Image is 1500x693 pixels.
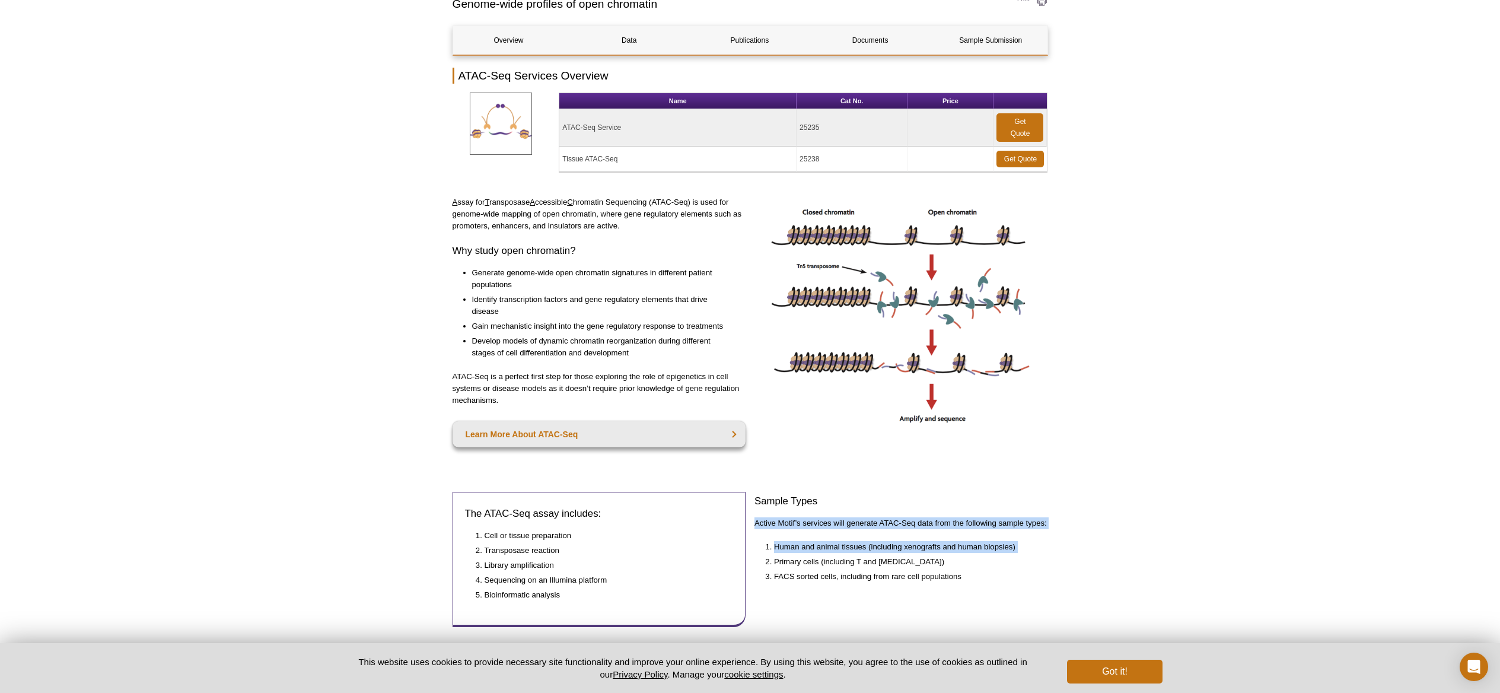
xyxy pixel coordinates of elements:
[559,93,797,109] th: Name
[453,244,746,258] h3: Why study open chromatin?
[472,294,734,317] li: Identify transcription factors and gene regulatory elements that drive disease
[453,421,746,447] a: Learn More About ATAC-Seq
[472,320,734,332] li: Gain mechanistic insight into the gene regulatory response to treatments
[530,198,535,206] u: A
[485,545,722,557] li: Transposase reaction
[797,93,907,109] th: Cat No.
[472,335,734,359] li: Develop models of dynamic chromatin reorganization during different stages of cell differentiatio...
[694,26,805,55] a: Publications
[453,196,746,232] p: ssay for ransposase ccessible hromatin Sequencing (ATAC-Seq) is used for genome-wide mapping of o...
[754,517,1048,529] p: Active Motif’s services will generate ATAC-Seq data from the following sample types:
[453,26,565,55] a: Overview
[567,198,573,206] u: C
[485,589,722,601] li: Bioinformatic analysis
[814,26,926,55] a: Documents
[996,113,1043,142] a: Get Quote
[453,371,746,406] p: ATAC-Seq is a perfect first step for those exploring the role of epigenetics in cell systems or d...
[485,198,489,206] u: T
[1460,653,1488,681] div: Open Intercom Messenger
[935,26,1046,55] a: Sample Submission
[613,669,667,679] a: Privacy Policy
[1067,660,1162,684] button: Got it!
[774,556,1036,568] li: Primary cells (including T and [MEDICAL_DATA])
[559,109,797,147] td: ATAC-Seq Service
[338,656,1048,681] p: This website uses cookies to provide necessary site functionality and improve your online experie...
[996,151,1044,167] a: Get Quote
[453,198,458,206] u: A
[453,68,1048,84] h2: ATAC-Seq Services Overview
[465,507,734,521] h3: The ATAC-Seq assay includes:
[472,267,734,291] li: Generate genome-wide open chromatin signatures in different patient populations
[559,147,797,172] td: Tissue ATAC-Seq
[574,26,685,55] a: Data
[470,93,532,155] img: ATAC-SeqServices
[485,530,722,542] li: Cell or tissue preparation
[754,494,1048,508] h3: Sample Types
[797,147,907,172] td: 25238
[774,571,1036,583] li: FACS sorted cells, including from rare cell populations
[797,109,907,147] td: 25235
[485,574,722,586] li: Sequencing on an Illumina platform
[485,560,722,571] li: Library amplification
[907,93,993,109] th: Price
[767,196,1034,427] img: ATAC-Seq image
[724,669,783,679] button: cookie settings
[774,541,1036,553] li: Human and animal tissues (including xenografts and human biopsies)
